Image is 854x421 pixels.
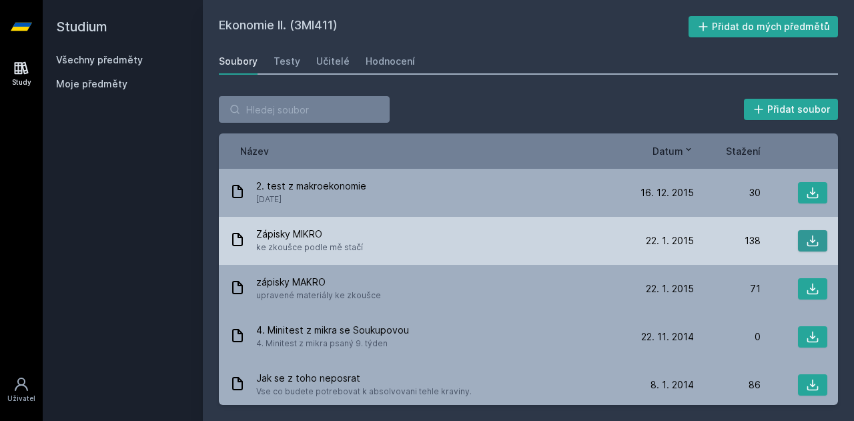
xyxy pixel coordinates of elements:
[240,144,269,158] button: Název
[646,234,694,248] span: 22. 1. 2015
[694,186,761,199] div: 30
[366,55,415,68] div: Hodnocení
[694,378,761,392] div: 86
[744,99,839,120] button: Přidat soubor
[219,55,258,68] div: Soubory
[219,48,258,75] a: Soubory
[274,55,300,68] div: Testy
[256,179,366,193] span: 2. test z makroekonomie
[219,16,689,37] h2: Ekonomie II. (3MI411)
[316,55,350,68] div: Učitelé
[256,324,409,337] span: 4. Minitest z mikra se Soukupovou
[653,144,694,158] button: Datum
[646,282,694,296] span: 22. 1. 2015
[694,234,761,248] div: 138
[256,385,472,398] span: Vse co budete potrebovat k absolvovani tehle kraviny.
[3,53,40,94] a: Study
[12,77,31,87] div: Study
[256,289,381,302] span: upravené materiály ke zkoušce
[689,16,839,37] button: Přidat do mých předmětů
[694,282,761,296] div: 71
[256,241,363,254] span: ke zkoušce podle mě stačí
[274,48,300,75] a: Testy
[653,144,683,158] span: Datum
[256,276,381,289] span: zápisky MAKRO
[56,54,143,65] a: Všechny předměty
[256,337,409,350] span: 4. Minitest z mikra psaný 9. týden
[256,372,472,385] span: Jak se z toho neposrat
[56,77,127,91] span: Moje předměty
[641,330,694,344] span: 22. 11. 2014
[640,186,694,199] span: 16. 12. 2015
[366,48,415,75] a: Hodnocení
[316,48,350,75] a: Učitelé
[694,330,761,344] div: 0
[219,96,390,123] input: Hledej soubor
[256,228,363,241] span: Zápisky MIKRO
[726,144,761,158] button: Stažení
[7,394,35,404] div: Uživatel
[3,370,40,410] a: Uživatel
[256,193,366,206] span: [DATE]
[651,378,694,392] span: 8. 1. 2014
